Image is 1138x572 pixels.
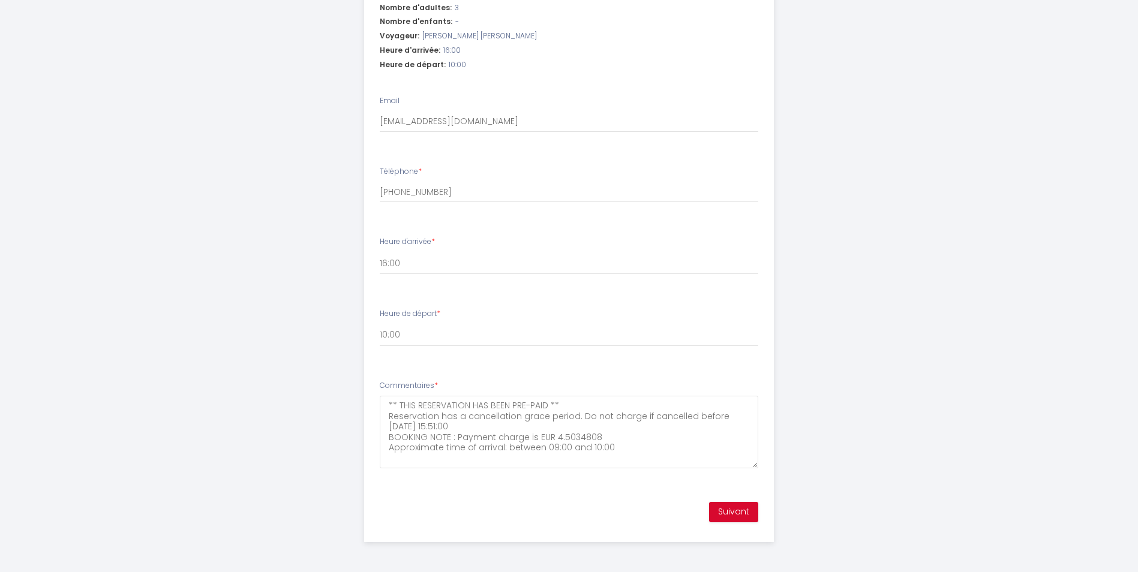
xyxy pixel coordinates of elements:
span: 16:00 [443,45,461,56]
span: Heure de départ: [380,59,446,71]
label: Heure de départ [380,308,440,320]
span: 10:00 [449,59,466,71]
label: Email [380,95,400,107]
span: Voyageur: [380,31,419,42]
span: Heure d'arrivée: [380,45,440,56]
label: Téléphone [380,166,422,177]
label: Heure d'arrivée [380,236,435,248]
button: Suivant [709,502,758,522]
span: Nombre d'adultes: [380,2,452,14]
label: Commentaires [380,380,438,392]
span: Nombre d'enfants: [380,16,452,28]
span: 3 [455,2,459,14]
span: - [455,16,459,28]
span: [PERSON_NAME] [PERSON_NAME] [422,31,537,42]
